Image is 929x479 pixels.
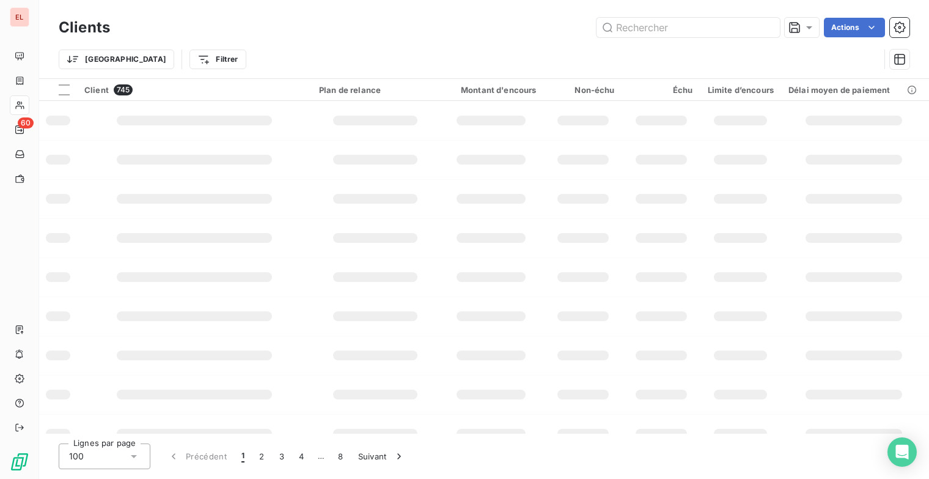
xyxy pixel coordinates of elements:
[351,444,413,469] button: Suivant
[446,85,537,95] div: Montant d'encours
[241,450,244,462] span: 1
[114,84,133,95] span: 745
[160,444,234,469] button: Précédent
[788,85,919,95] div: Délai moyen de paiement
[597,18,780,37] input: Rechercher
[319,85,431,95] div: Plan de relance
[630,85,693,95] div: Échu
[887,437,917,467] div: Open Intercom Messenger
[189,50,246,69] button: Filtrer
[708,85,774,95] div: Limite d’encours
[331,444,350,469] button: 8
[252,444,271,469] button: 2
[234,444,252,469] button: 1
[10,452,29,472] img: Logo LeanPay
[292,444,311,469] button: 4
[272,444,292,469] button: 3
[84,85,109,95] span: Client
[10,7,29,27] div: EL
[824,18,885,37] button: Actions
[18,117,34,128] span: 60
[551,85,615,95] div: Non-échu
[59,17,110,39] h3: Clients
[311,447,331,466] span: …
[69,450,84,462] span: 100
[59,50,174,69] button: [GEOGRAPHIC_DATA]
